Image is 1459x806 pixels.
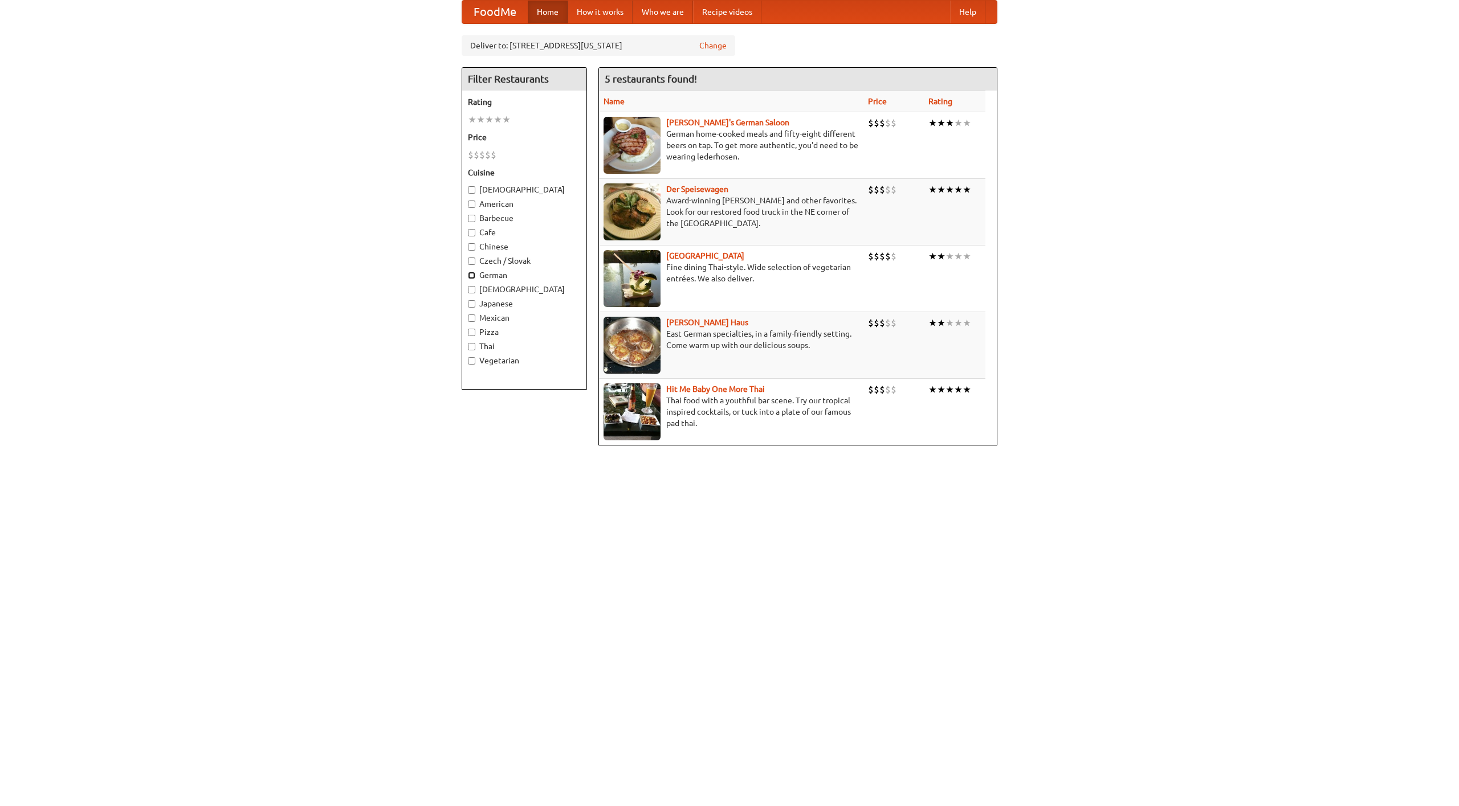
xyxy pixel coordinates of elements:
li: ★ [476,113,485,126]
h5: Cuisine [468,167,581,178]
li: $ [874,317,879,329]
a: Rating [928,97,952,106]
a: Help [950,1,985,23]
a: Recipe videos [693,1,761,23]
input: Thai [468,343,475,350]
input: Chinese [468,243,475,251]
li: $ [891,250,896,263]
li: $ [874,117,879,129]
a: [PERSON_NAME] Haus [666,318,748,327]
li: $ [479,149,485,161]
input: [DEMOGRAPHIC_DATA] [468,286,475,293]
li: ★ [937,183,946,196]
li: ★ [946,317,954,329]
li: ★ [928,250,937,263]
li: $ [891,117,896,129]
input: Japanese [468,300,475,308]
li: ★ [928,117,937,129]
li: ★ [954,117,963,129]
li: ★ [954,317,963,329]
label: Barbecue [468,212,581,224]
a: FoodMe [462,1,528,23]
li: $ [874,250,879,263]
li: ★ [494,113,502,126]
li: $ [474,149,479,161]
label: [DEMOGRAPHIC_DATA] [468,284,581,295]
li: ★ [963,183,971,196]
li: $ [879,117,885,129]
li: $ [879,383,885,396]
div: Deliver to: [STREET_ADDRESS][US_STATE] [462,35,735,56]
label: German [468,269,581,281]
li: $ [491,149,496,161]
li: ★ [928,383,937,396]
li: ★ [954,383,963,396]
li: $ [485,149,491,161]
li: $ [874,383,879,396]
label: Cafe [468,227,581,238]
a: How it works [568,1,633,23]
a: [PERSON_NAME]'s German Saloon [666,118,789,127]
li: $ [468,149,474,161]
input: German [468,272,475,279]
li: $ [868,383,874,396]
ng-pluralize: 5 restaurants found! [605,73,697,84]
input: Pizza [468,329,475,336]
li: ★ [946,250,954,263]
input: [DEMOGRAPHIC_DATA] [468,186,475,194]
li: ★ [946,383,954,396]
li: ★ [937,250,946,263]
input: Mexican [468,314,475,322]
a: Who we are [633,1,693,23]
label: Chinese [468,241,581,252]
li: $ [885,317,891,329]
li: ★ [954,250,963,263]
img: speisewagen.jpg [604,183,661,240]
a: Der Speisewagen [666,185,728,194]
li: ★ [485,113,494,126]
label: Pizza [468,326,581,338]
li: ★ [954,183,963,196]
li: ★ [937,383,946,396]
li: $ [879,250,885,263]
label: Thai [468,341,581,352]
label: [DEMOGRAPHIC_DATA] [468,184,581,195]
label: Japanese [468,298,581,309]
p: German home-cooked meals and fifty-eight different beers on tap. To get more authentic, you'd nee... [604,128,859,162]
li: ★ [963,383,971,396]
p: Thai food with a youthful bar scene. Try our tropical inspired cocktails, or tuck into a plate of... [604,395,859,429]
li: $ [868,183,874,196]
label: Mexican [468,312,581,324]
li: $ [879,183,885,196]
input: Czech / Slovak [468,257,475,265]
p: Award-winning [PERSON_NAME] and other favorites. Look for our restored food truck in the NE corne... [604,195,859,229]
a: [GEOGRAPHIC_DATA] [666,251,744,260]
a: Change [699,40,727,51]
li: ★ [937,317,946,329]
p: East German specialties, in a family-friendly setting. Come warm up with our delicious soups. [604,328,859,351]
li: $ [885,183,891,196]
label: Czech / Slovak [468,255,581,267]
li: $ [885,250,891,263]
li: ★ [963,117,971,129]
input: American [468,201,475,208]
li: $ [868,250,874,263]
img: babythai.jpg [604,383,661,440]
h4: Filter Restaurants [462,68,586,91]
img: satay.jpg [604,250,661,307]
li: $ [891,183,896,196]
li: ★ [502,113,511,126]
b: Hit Me Baby One More Thai [666,384,765,394]
li: ★ [468,113,476,126]
li: ★ [946,183,954,196]
input: Vegetarian [468,357,475,365]
label: Vegetarian [468,355,581,366]
a: Price [868,97,887,106]
label: American [468,198,581,210]
li: ★ [946,117,954,129]
li: $ [885,383,891,396]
